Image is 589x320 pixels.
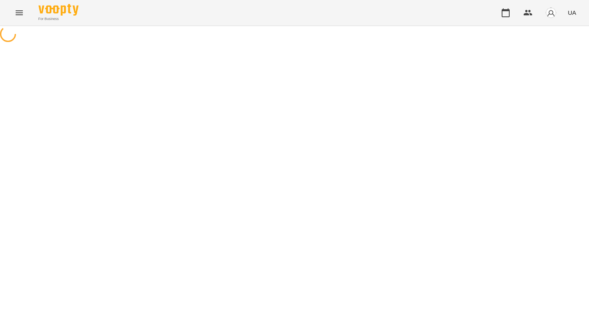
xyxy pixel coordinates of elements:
button: Menu [10,3,29,22]
span: For Business [38,16,79,22]
img: Voopty Logo [38,4,79,16]
button: UA [565,5,579,20]
span: UA [568,8,576,17]
img: avatar_s.png [545,7,557,18]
